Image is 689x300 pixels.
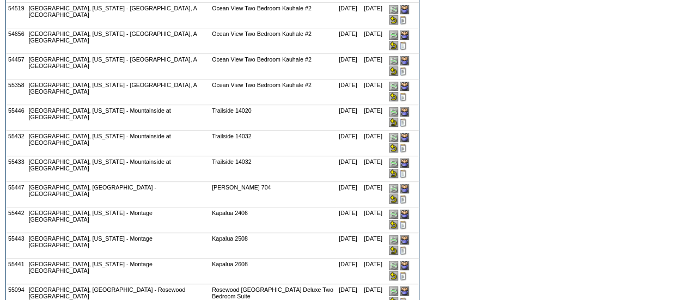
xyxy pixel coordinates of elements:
td: Kapalua 2608 [210,259,337,284]
td: [DATE] [337,207,359,233]
img: Give this reservation to a member [400,286,409,296]
td: 55447 [6,182,27,207]
img: Give this reservation to a member [400,184,409,193]
td: [GEOGRAPHIC_DATA], [US_STATE] - Mountainside at [GEOGRAPHIC_DATA] [27,105,210,131]
td: [DATE] [359,28,387,54]
input: Give this reservation to Sales [389,30,398,40]
td: [GEOGRAPHIC_DATA], [GEOGRAPHIC_DATA] - [GEOGRAPHIC_DATA] [27,182,210,207]
td: [DATE] [337,233,359,259]
td: 55432 [6,131,27,156]
input: Give this reservation to Sales [389,184,398,193]
input: Give this reservation to Sales [389,82,398,91]
input: Release this reservation back into the Cancellation Wish List queue [389,194,398,204]
input: Give this reservation to Sales [389,261,398,270]
td: [DATE] [337,3,359,28]
td: 55433 [6,156,27,182]
input: Give this reservation to Sales [389,235,398,244]
td: [DATE] [337,156,359,182]
td: Ocean View Two Bedroom Kauhale #2 [210,79,337,105]
input: Taking steps to drive increased bookings to non-incremental cost locations. Please enter any capt... [400,41,406,50]
td: [DATE] [359,105,387,131]
td: Trailside 14032 [210,156,337,182]
input: Release this reservation back into the Cancellation Wish List queue [389,118,398,127]
td: [DATE] [359,207,387,233]
td: [GEOGRAPHIC_DATA], [US_STATE] - Montage [GEOGRAPHIC_DATA] [27,233,210,259]
input: Release this reservation back into the Cancellation Wish List queue [389,15,398,25]
input: General Sales Holds. -DW 2.19.25 [400,144,406,152]
img: Give this reservation to a member [400,210,409,219]
td: [GEOGRAPHIC_DATA], [US_STATE] - Mountainside at [GEOGRAPHIC_DATA] [27,156,210,182]
input: Release this reservation back into the Cancellation Wish List queue [389,143,398,152]
input: Give this reservation to Sales [389,133,398,142]
td: 55442 [6,207,27,233]
td: [PERSON_NAME] 704 [210,182,337,207]
input: General Sales Holds. -DW 2.19.25 [400,169,406,178]
td: [GEOGRAPHIC_DATA], [US_STATE] - Montage [GEOGRAPHIC_DATA] [27,207,210,233]
input: Give this reservation to Sales [389,56,398,65]
input: Give this reservation to Sales [389,286,398,296]
input: Release this reservation back into the Cancellation Wish List queue [389,271,398,280]
input: Give this reservation to Sales [389,5,398,14]
input: Taking steps to drive increased bookings to non-incremental cost locations. Please enter any capt... [400,16,406,25]
img: Give this reservation to a member [400,261,409,270]
img: Give this reservation to a member [400,56,409,65]
td: [DATE] [359,233,387,259]
input: Taking steps to drive increased bookings to non-incremental cost locations. Please enter any capt... [400,67,406,76]
td: [DATE] [337,79,359,105]
td: [GEOGRAPHIC_DATA], [US_STATE] - [GEOGRAPHIC_DATA], A [GEOGRAPHIC_DATA] [27,28,210,54]
td: 55358 [6,79,27,105]
td: [DATE] [337,54,359,79]
td: [GEOGRAPHIC_DATA], [US_STATE] - [GEOGRAPHIC_DATA], A [GEOGRAPHIC_DATA] [27,79,210,105]
input: General Sales Holds. -DW 2.19.25 [400,195,406,204]
td: [DATE] [359,79,387,105]
td: Trailside 14032 [210,131,337,156]
input: General Sales Holds. -DW 2.19.25 [400,221,406,229]
td: [DATE] [359,259,387,284]
input: General Sales Holds. -DW 2.19.25 [400,246,406,255]
td: Trailside 14020 [210,105,337,131]
td: Kapalua 2508 [210,233,337,259]
td: [DATE] [359,156,387,182]
td: Kapalua 2406 [210,207,337,233]
td: [DATE] [337,131,359,156]
input: for Patriot's week sales hold - mm 3/24/25 [400,93,406,101]
td: [GEOGRAPHIC_DATA], [US_STATE] - Montage [GEOGRAPHIC_DATA] [27,259,210,284]
td: [DATE] [337,182,359,207]
input: Release this reservation back into the Cancellation Wish List queue [389,169,398,178]
input: Give this reservation to Sales [389,210,398,219]
img: Give this reservation to a member [400,107,409,117]
img: Give this reservation to a member [400,82,409,91]
td: 54519 [6,3,27,28]
img: Give this reservation to a member [400,5,409,14]
td: [DATE] [359,54,387,79]
td: 55443 [6,233,27,259]
input: Release this reservation back into the Cancellation Wish List queue [389,220,398,229]
img: Give this reservation to a member [400,30,409,40]
td: Ocean View Two Bedroom Kauhale #2 [210,3,337,28]
td: [GEOGRAPHIC_DATA], [US_STATE] - [GEOGRAPHIC_DATA], A [GEOGRAPHIC_DATA] [27,3,210,28]
input: General Sales Holds. -DW 2.19.25 [400,118,406,127]
td: Ocean View Two Bedroom Kauhale #2 [210,54,337,79]
input: Release this reservation back into the Cancellation Wish List queue [389,92,398,101]
input: Release this reservation back into the Cancellation Wish List queue [389,246,398,255]
img: Give this reservation to a member [400,133,409,142]
input: General Sales Holds. -DW 2.19.25 [400,272,406,280]
td: [DATE] [337,259,359,284]
img: Give this reservation to a member [400,235,409,244]
td: [GEOGRAPHIC_DATA], [US_STATE] - Mountainside at [GEOGRAPHIC_DATA] [27,131,210,156]
input: Release this reservation back into the Cancellation Wish List queue [389,66,398,76]
td: [DATE] [359,3,387,28]
td: [GEOGRAPHIC_DATA], [US_STATE] - [GEOGRAPHIC_DATA], A [GEOGRAPHIC_DATA] [27,54,210,79]
td: [DATE] [359,182,387,207]
input: Give this reservation to Sales [389,158,398,168]
input: Give this reservation to Sales [389,107,398,117]
img: Give this reservation to a member [400,158,409,168]
td: 54457 [6,54,27,79]
input: Release this reservation back into the Cancellation Wish List queue [389,41,398,50]
td: [DATE] [337,28,359,54]
td: [DATE] [337,105,359,131]
td: Ocean View Two Bedroom Kauhale #2 [210,28,337,54]
td: 55446 [6,105,27,131]
td: 55441 [6,259,27,284]
td: 54656 [6,28,27,54]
